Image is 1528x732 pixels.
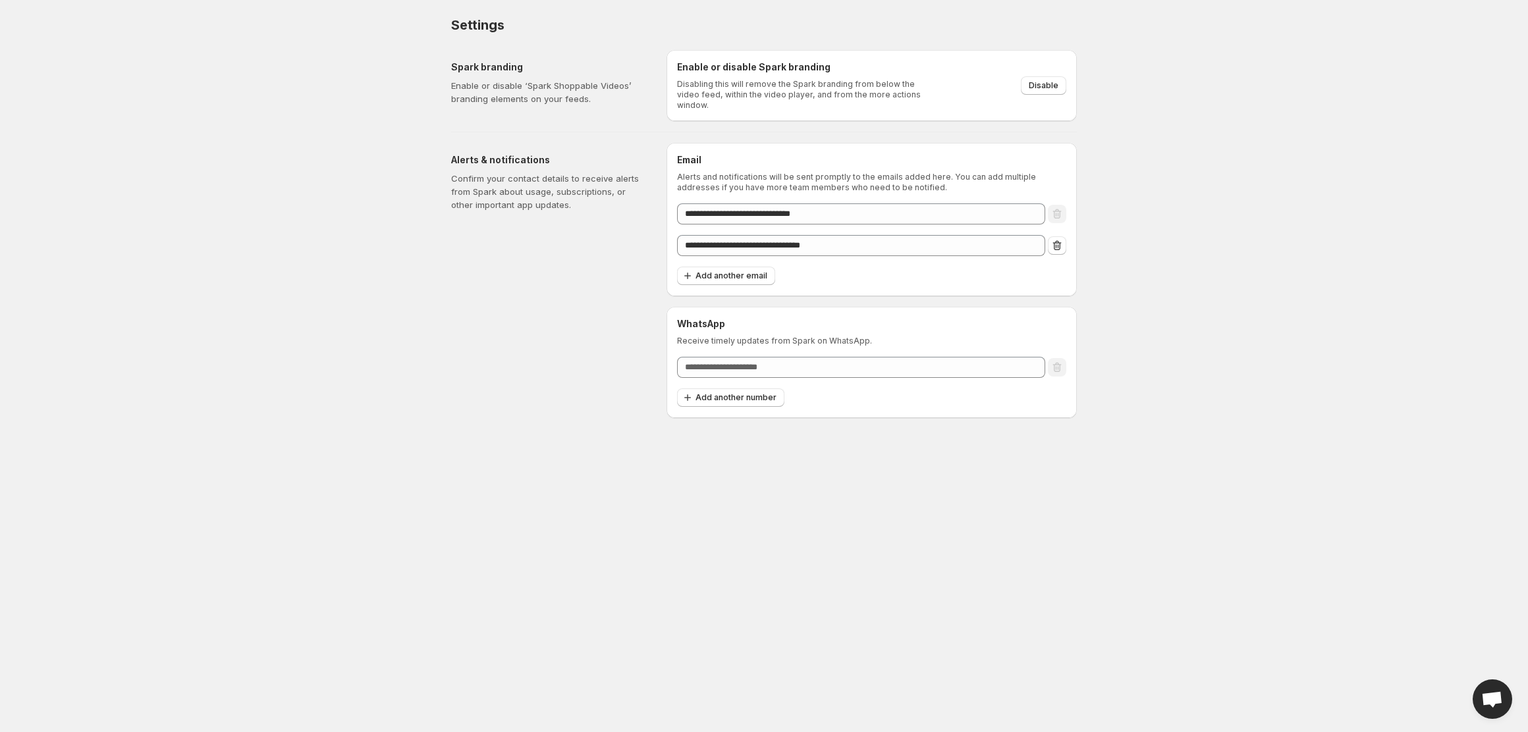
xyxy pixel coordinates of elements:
span: Settings [451,17,504,33]
p: Alerts and notifications will be sent promptly to the emails added here. You can add multiple add... [677,172,1066,193]
p: Confirm your contact details to receive alerts from Spark about usage, subscriptions, or other im... [451,172,645,211]
h5: Spark branding [451,61,645,74]
span: Disable [1029,80,1058,91]
h6: WhatsApp [677,317,1066,330]
h6: Enable or disable Spark branding [677,61,929,74]
h5: Alerts & notifications [451,153,645,167]
button: Add another email [677,267,775,285]
button: Add another number [677,388,784,407]
h6: Email [677,153,1066,167]
p: Disabling this will remove the Spark branding from below the video feed, within the video player,... [677,79,929,111]
button: Disable [1021,76,1066,95]
p: Receive timely updates from Spark on WhatsApp. [677,336,1066,346]
span: Add another email [696,271,767,281]
span: Add another number [696,392,777,403]
button: Remove email [1048,236,1066,255]
p: Enable or disable ‘Spark Shoppable Videos’ branding elements on your feeds. [451,79,645,105]
div: Open chat [1473,679,1512,719]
